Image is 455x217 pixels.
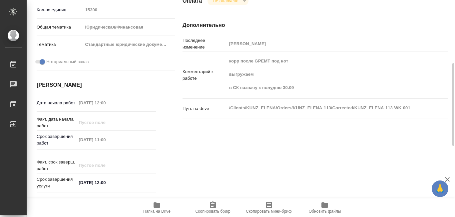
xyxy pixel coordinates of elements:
p: Кол-во единиц [37,7,83,13]
button: Обновить файлы [297,198,353,217]
p: Факт. срок заверш. работ [37,159,76,172]
span: Скопировать бриф [195,209,230,214]
p: Комментарий к работе [183,68,227,82]
p: Тематика [37,41,83,48]
input: Пустое поле [83,5,175,15]
input: Пустое поле [76,161,135,170]
p: Путь на drive [183,105,227,112]
p: Факт. дата начала работ [37,116,76,129]
button: Скопировать бриф [185,198,241,217]
span: Папка на Drive [143,209,171,214]
div: Юридическая/Финансовая [83,22,175,33]
p: Дата начала работ [37,100,76,106]
span: Обновить файлы [309,209,341,214]
button: Скопировать мини-бриф [241,198,297,217]
textarea: корр после GPEMT под нот выгружаем в СК назначу к полудню 30.09 [227,55,426,93]
p: Последнее изменение [183,37,227,51]
button: 🙏 [432,180,448,197]
input: Пустое поле [76,118,135,127]
h4: Дополнительно [183,21,448,29]
span: Скопировать мини-бриф [246,209,291,214]
div: Стандартные юридические документы, договоры, уставы [83,39,175,50]
p: Срок завершения работ [37,133,76,147]
input: Пустое поле [76,135,135,145]
span: Нотариальный заказ [46,58,89,65]
span: 🙏 [434,182,446,196]
button: Папка на Drive [129,198,185,217]
input: Пустое поле [76,98,135,108]
h4: [PERSON_NAME] [37,81,156,89]
p: Срок завершения услуги [37,176,76,189]
input: ✎ Введи что-нибудь [76,178,135,187]
p: Общая тематика [37,24,83,31]
textarea: /Clients/KUNZ_ELENA/Orders/KUNZ_ELENA-113/Corrected/KUNZ_ELENA-113-WK-001 [227,102,426,114]
input: Пустое поле [227,39,426,49]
